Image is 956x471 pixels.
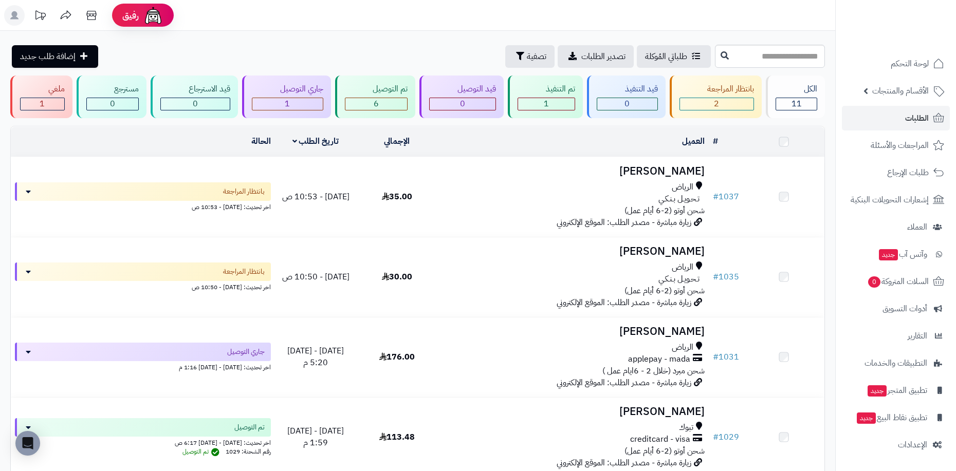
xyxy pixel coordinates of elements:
span: [DATE] - 10:50 ص [282,271,350,283]
a: مسترجع 0 [75,76,149,118]
span: 1 [40,98,45,110]
span: تم التوصيل [234,422,265,432]
div: 0 [597,98,657,110]
div: بانتظار المراجعة [679,83,755,95]
div: 0 [430,98,495,110]
a: ملغي 1 [8,76,75,118]
a: # [713,135,718,147]
div: 0 [161,98,230,110]
a: إضافة طلب جديد [12,45,98,68]
a: الطلبات [842,106,950,130]
a: تصدير الطلبات [558,45,634,68]
span: شحن أوتو (2-6 أيام عمل) [624,285,705,297]
div: ملغي [20,83,65,95]
button: تصفية [505,45,555,68]
span: 0 [193,98,198,110]
a: #1029 [713,431,739,443]
span: طلبات الإرجاع [887,165,929,180]
span: 1 [544,98,549,110]
span: 35.00 [382,191,412,203]
span: إضافة طلب جديد [20,50,76,63]
a: السلات المتروكة0 [842,269,950,294]
span: تصفية [527,50,546,63]
a: إشعارات التحويلات البنكية [842,187,950,212]
span: 0 [624,98,630,110]
a: العملاء [842,215,950,239]
span: رقم الشحنة: 1029 [226,447,271,456]
img: ai-face.png [143,5,163,26]
span: جديد [879,249,898,260]
span: بانتظار المراجعة [223,186,265,197]
a: الإعدادات [842,432,950,457]
span: [DATE] - [DATE] 1:59 م [287,425,344,449]
span: جاري التوصيل [227,347,265,357]
span: جديد [868,385,887,397]
a: الإجمالي [384,135,410,147]
span: تطبيق المتجر [867,383,927,398]
h3: [PERSON_NAME] [442,246,705,257]
a: #1031 [713,351,739,363]
span: أدوات التسويق [883,302,927,316]
span: تم التوصيل [182,447,222,456]
div: مسترجع [86,83,139,95]
a: الحالة [251,135,271,147]
div: اخر تحديث: [DATE] - 10:50 ص [15,281,271,292]
span: 1 [285,98,290,110]
span: لوحة التحكم [891,56,929,71]
a: وآتس آبجديد [842,242,950,267]
span: شحن أوتو (2-6 أيام عمل) [624,204,705,217]
span: # [713,351,719,363]
span: 0 [460,98,465,110]
a: المراجعات والأسئلة [842,133,950,158]
span: زيارة مباشرة - مصدر الطلب: الموقع الإلكتروني [557,216,691,229]
a: قيد الاسترجاع 0 [149,76,240,118]
span: 11 [792,98,802,110]
span: applepay - mada [628,353,690,365]
a: تطبيق المتجرجديد [842,378,950,403]
div: تم التوصيل [345,83,408,95]
a: تحديثات المنصة [27,5,53,28]
a: التقارير [842,324,950,348]
span: 30.00 [382,271,412,283]
span: الطلبات [905,111,929,125]
span: الرياض [672,181,693,193]
div: جاري التوصيل [252,83,323,95]
a: العميل [682,135,705,147]
span: طلباتي المُوكلة [645,50,687,63]
span: [DATE] - [DATE] 5:20 م [287,345,344,369]
span: 6 [374,98,379,110]
div: اخر تحديث: [DATE] - [DATE] 1:16 م [15,361,271,372]
a: أدوات التسويق [842,296,950,321]
span: 0 [110,98,115,110]
span: تـحـويـل بـنـكـي [658,193,700,205]
span: التطبيقات والخدمات [865,356,927,370]
a: قيد التوصيل 0 [417,76,506,118]
span: creditcard - visa [630,434,690,445]
div: 1 [518,98,575,110]
span: المراجعات والأسئلة [871,138,929,153]
div: 1 [21,98,64,110]
a: لوحة التحكم [842,51,950,76]
a: التطبيقات والخدمات [842,351,950,375]
div: اخر تحديث: [DATE] - 10:53 ص [15,201,271,212]
a: الكل11 [764,76,827,118]
div: 2 [680,98,754,110]
span: رفيق [122,9,139,22]
span: 113.48 [379,431,415,443]
span: # [713,191,719,203]
span: الأقسام والمنتجات [872,84,929,98]
div: 6 [345,98,408,110]
a: تم التوصيل 6 [333,76,418,118]
a: قيد التنفيذ 0 [585,76,668,118]
div: Open Intercom Messenger [15,431,40,456]
span: تطبيق نقاط البيع [856,410,927,425]
div: قيد التوصيل [429,83,496,95]
span: الرياض [672,261,693,273]
a: #1037 [713,191,739,203]
span: وآتس آب [878,247,927,261]
div: الكل [776,83,817,95]
span: شحن أوتو (2-6 أيام عمل) [624,445,705,457]
span: جديد [857,412,876,424]
span: زيارة مباشرة - مصدر الطلب: الموقع الإلكتروني [557,457,691,469]
a: بانتظار المراجعة 2 [668,76,764,118]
